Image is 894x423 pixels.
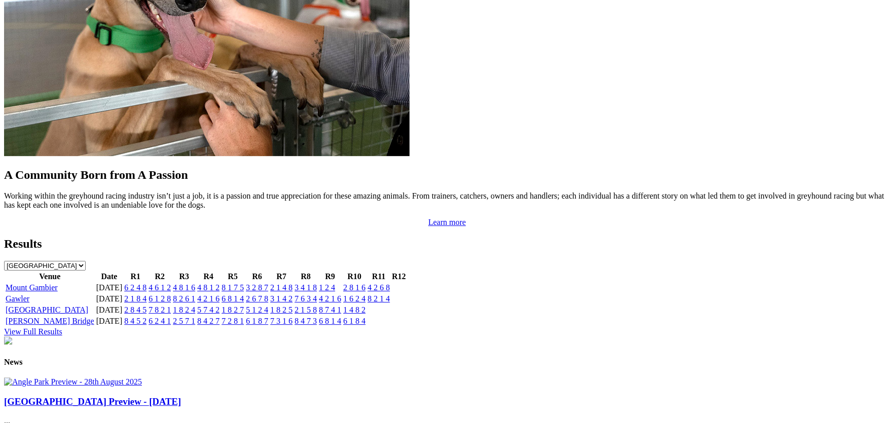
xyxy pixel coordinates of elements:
a: 1 2 4 [319,283,335,292]
th: R3 [172,272,196,282]
h4: News [4,358,890,367]
a: Mount Gambier [6,283,58,292]
a: 7 6 3 4 [294,294,317,303]
a: 1 6 2 4 [343,294,365,303]
th: R2 [148,272,171,282]
th: R4 [197,272,220,282]
a: 2 6 7 8 [246,294,268,303]
a: 8 4 7 3 [294,317,317,325]
th: R10 [343,272,366,282]
a: 7 3 1 6 [270,317,292,325]
a: 2 8 4 5 [124,305,146,314]
a: 2 1 5 8 [294,305,317,314]
th: Date [96,272,123,282]
a: 5 1 2 4 [246,305,268,314]
a: 8 4 5 2 [124,317,146,325]
a: 8 1 7 5 [221,283,244,292]
a: Gawler [6,294,29,303]
th: R9 [318,272,342,282]
a: 2 8 1 6 [343,283,365,292]
h2: A Community Born from A Passion [4,168,890,182]
a: 3 1 4 2 [270,294,292,303]
th: R1 [124,272,147,282]
a: 1 8 2 4 [173,305,195,314]
a: 8 4 2 7 [197,317,219,325]
a: 1 4 8 2 [343,305,365,314]
td: [DATE] [96,316,123,326]
a: 7 2 8 1 [221,317,244,325]
img: chasers_homepage.jpg [4,336,12,344]
td: [DATE] [96,305,123,315]
a: 2 1 4 8 [270,283,292,292]
a: 1 8 2 7 [221,305,244,314]
a: 6 2 4 1 [148,317,171,325]
a: 3 2 8 7 [246,283,268,292]
a: 6 2 4 8 [124,283,146,292]
a: 6 1 8 7 [246,317,268,325]
th: R8 [294,272,317,282]
a: 4 2 6 8 [367,283,390,292]
a: 8 7 4 1 [319,305,341,314]
a: 7 8 2 1 [148,305,171,314]
a: 4 6 1 2 [148,283,171,292]
a: 1 8 2 5 [270,305,292,314]
th: Venue [5,272,95,282]
a: 6 1 2 8 [148,294,171,303]
td: [DATE] [96,283,123,293]
a: 2 1 8 4 [124,294,146,303]
th: R7 [270,272,293,282]
a: 6 8 1 4 [319,317,341,325]
h2: Results [4,237,890,251]
a: 4 8 1 6 [173,283,195,292]
a: 4 2 1 6 [319,294,341,303]
a: 4 2 1 6 [197,294,219,303]
a: 5 7 4 2 [197,305,219,314]
a: View Full Results [4,327,62,336]
a: 3 4 1 8 [294,283,317,292]
td: [DATE] [96,294,123,304]
a: 4 8 1 2 [197,283,219,292]
a: 6 8 1 4 [221,294,244,303]
a: 2 5 7 1 [173,317,195,325]
th: R5 [221,272,244,282]
th: R6 [245,272,269,282]
a: [PERSON_NAME] Bridge [6,317,94,325]
th: R11 [367,272,390,282]
img: Angle Park Preview - 28th August 2025 [4,377,142,387]
p: Working within the greyhound racing industry isn’t just a job, it is a passion and true appreciat... [4,191,890,210]
a: 8 2 1 4 [367,294,390,303]
th: R12 [391,272,406,282]
a: 6 1 8 4 [343,317,365,325]
a: [GEOGRAPHIC_DATA] [6,305,88,314]
a: Learn more [428,218,466,226]
a: [GEOGRAPHIC_DATA] Preview - [DATE] [4,396,181,407]
a: 8 2 6 1 [173,294,195,303]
